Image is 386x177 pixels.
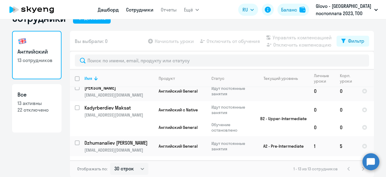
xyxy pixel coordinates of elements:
[335,101,357,119] td: 0
[84,159,153,166] a: Bermet Nurbek
[84,84,153,91] a: [PERSON_NAME]
[264,76,298,81] div: Текущий уровень
[211,122,253,133] p: Обучение остановлено
[299,7,305,13] img: balance
[17,107,56,113] p: 22 отключено
[293,166,338,172] span: 1 - 13 из 13 сотрудников
[12,84,62,133] a: Все13 активны22 отключено
[314,73,335,84] div: Личные уроки
[335,81,357,101] td: 0
[159,125,198,130] span: Английский General
[309,136,335,156] td: 1
[75,54,369,67] input: Поиск по имени, email, продукту или статусу
[84,104,153,111] a: Kadyrberdiev Maksat
[84,112,153,118] p: [EMAIL_ADDRESS][DOMAIN_NAME]
[75,38,108,45] span: Вы выбрали: 0
[335,119,357,136] td: 0
[12,31,62,79] a: Английский13 сотрудников
[126,7,153,13] a: Сотрудники
[77,166,108,172] span: Отображать по:
[253,101,309,136] td: B2 - Upper-Intermediate
[211,76,224,81] div: Статус
[159,76,175,81] div: Продукт
[84,147,153,153] p: [EMAIL_ADDRESS][DOMAIN_NAME]
[309,156,335,176] td: 0
[277,4,309,16] button: Балансbalance
[84,92,153,98] p: [EMAIL_ADDRESS][DOMAIN_NAME]
[17,57,56,64] p: 13 сотрудников
[211,141,253,152] p: Идут постоянные занятия
[211,86,253,97] p: Идут постоянные занятия
[211,104,253,115] p: Идут постоянные занятия
[184,4,199,16] button: Ещё
[17,100,56,107] p: 13 активны
[309,119,335,136] td: 0
[242,6,248,13] span: RU
[258,76,309,81] div: Текущий уровень
[84,104,153,111] p: Kadyrberdiev Maksat
[84,139,153,146] a: Dzhumanaliev [PERSON_NAME]
[84,84,153,91] p: [PERSON_NAME]
[84,76,92,81] div: Имя
[309,101,335,119] td: 0
[348,37,364,44] div: Фильтр
[335,156,357,176] td: 0
[17,48,56,56] h3: Английский
[313,2,381,17] button: Glovo - [GEOGRAPHIC_DATA] постоплата 2023, ТОО GLOVO [GEOGRAPHIC_DATA]
[337,36,369,47] button: Фильтр
[238,4,258,16] button: RU
[161,7,177,13] a: Отчеты
[159,88,198,94] span: Английский General
[253,136,309,156] td: A2 - Pre-Intermediate
[335,136,357,156] td: 5
[17,36,27,46] img: english
[159,107,198,113] span: Английский с Native
[17,91,56,99] h3: Все
[184,6,193,13] span: Ещё
[84,76,153,81] div: Имя
[84,139,153,146] p: Dzhumanaliev [PERSON_NAME]
[316,2,372,17] p: Glovo - [GEOGRAPHIC_DATA] постоплата 2023, ТОО GLOVO [GEOGRAPHIC_DATA]
[84,159,153,166] p: Bermet Nurbek
[340,73,357,84] div: Корп. уроки
[98,7,119,13] a: Дашборд
[281,6,297,13] div: Баланс
[309,81,335,101] td: 0
[159,143,198,149] span: Английский General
